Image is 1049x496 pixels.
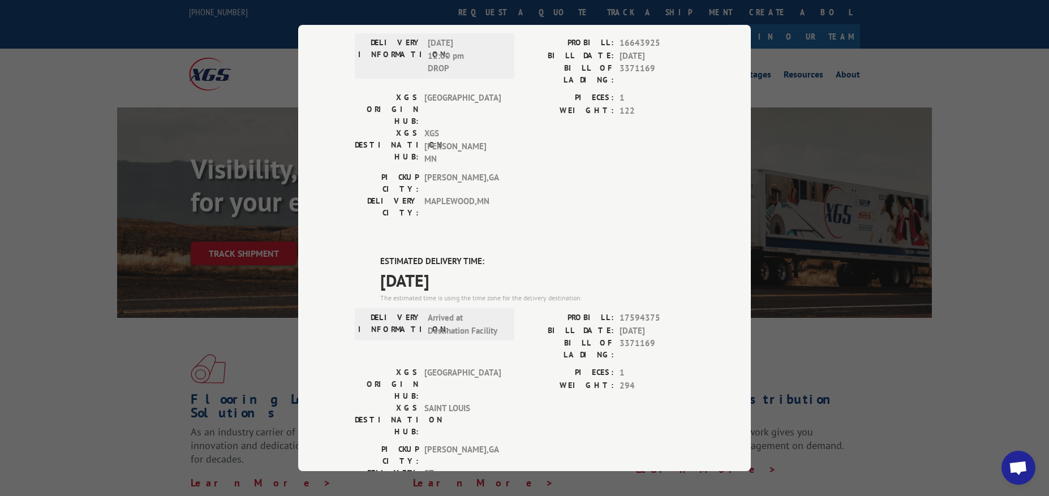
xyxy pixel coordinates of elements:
label: DELIVERY CITY: [355,195,419,218]
label: WEIGHT: [524,379,614,392]
label: DELIVERY CITY: [355,467,419,493]
span: 1 [620,92,694,105]
span: Arrived at Destination Facility [428,312,504,337]
label: XGS DESTINATION HUB: [355,127,419,166]
span: 16643925 [620,37,694,50]
span: [GEOGRAPHIC_DATA] [424,366,501,402]
label: DELIVERY INFORMATION: [358,312,422,337]
span: 122 [620,104,694,117]
span: 17594375 [620,312,694,325]
label: PROBILL: [524,312,614,325]
label: PROBILL: [524,37,614,50]
span: XGS [PERSON_NAME] MN [424,127,501,166]
label: XGS ORIGIN HUB: [355,92,419,127]
label: XGS ORIGIN HUB: [355,366,419,402]
label: PIECES: [524,366,614,379]
label: DELIVERY INFORMATION: [358,37,422,75]
span: [PERSON_NAME] , GA [424,171,501,195]
span: 1 [620,366,694,379]
label: XGS DESTINATION HUB: [355,402,419,438]
label: BILL DATE: [524,324,614,337]
span: [GEOGRAPHIC_DATA] [424,92,501,127]
label: PICKUP CITY: [355,171,419,195]
label: BILL OF LADING: [524,337,614,361]
div: The estimated time is using the time zone for the delivery destination. [380,293,694,303]
label: ESTIMATED DELIVERY TIME: [380,255,694,268]
label: BILL OF LADING: [524,62,614,86]
label: WEIGHT: [524,104,614,117]
span: [DATE] [620,49,694,62]
span: 3371169 [620,62,694,86]
div: Open chat [1001,451,1035,485]
span: SAINT LOUIS [424,402,501,438]
span: 294 [620,379,694,392]
span: MAPLEWOOD , MN [424,195,501,218]
span: 3371169 [620,337,694,361]
span: DELIVERED [380,3,694,28]
label: PICKUP CITY: [355,443,419,467]
span: [DATE] 12:00 pm DROP [428,37,504,75]
span: [DATE] [620,324,694,337]
label: PIECES: [524,92,614,105]
span: ST. [PERSON_NAME] , MO [424,467,501,493]
label: BILL DATE: [524,49,614,62]
span: [DATE] [380,268,694,293]
span: [PERSON_NAME] , GA [424,443,501,467]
